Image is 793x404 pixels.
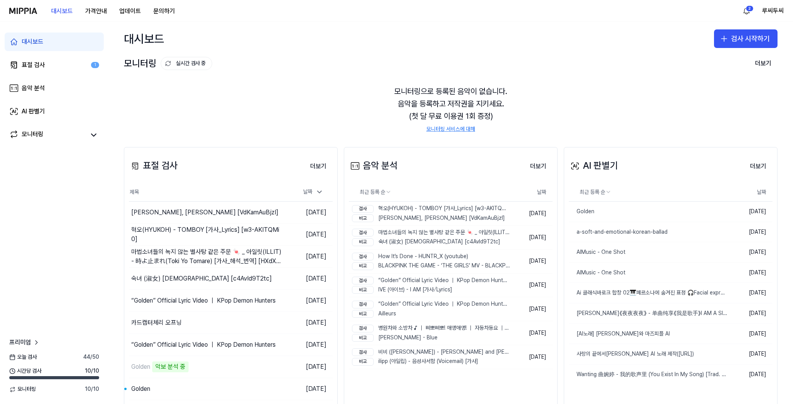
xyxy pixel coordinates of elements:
[349,158,398,173] div: 음악 분석
[749,56,778,71] a: 더보기
[9,338,31,347] span: 프리미엄
[728,303,772,324] td: [DATE]
[131,318,182,327] div: 카드캡터체리 오프닝
[762,6,784,15] button: 루씨두씨
[131,340,276,349] div: “Golden” Official Lyric Video ｜ KPop Demon Hunters
[5,56,104,74] a: 표절 검사1
[131,296,276,305] div: “Golden” Official Lyric Video ｜ KPop Demon Hunters
[352,348,510,356] div: 비비 ([PERSON_NAME]) - [PERSON_NAME] and [PERSON_NAME] (책방오빠 문학소녀) - Lyrics ⧸ [PERSON_NAME]비디오 ⧸ 가사
[352,277,374,284] div: 검사
[349,202,512,225] a: 검사혁오(HYUKOH) - TOMBOY [가사_Lyrics] [w3-AKITQMi0]비교[PERSON_NAME], [PERSON_NAME] [VdKamAuBjzI]
[569,202,728,222] a: Golden
[352,262,374,270] div: 비교
[85,385,99,393] span: 10 / 10
[352,325,374,332] div: 검사
[569,228,668,236] div: a-soft-and-emotional-korean-ballad
[352,253,510,260] div: How It’s Done - HUNTR_X (youtube)
[9,353,37,361] span: 오늘 검사
[524,158,553,174] a: 더보기
[352,214,510,222] div: [PERSON_NAME], [PERSON_NAME] [VdKamAuBjzI]
[569,371,728,378] div: Wanting 曲婉婷 - 我的歌声里 (You Exist In My Song) [Trad. Chinese] [Official Music Video]
[129,158,178,173] div: 표절 검사
[512,249,553,273] td: [DATE]
[352,205,374,213] div: 검사
[426,125,475,133] a: 모니터링 서비스에 대해
[349,345,512,369] a: 검사비비 ([PERSON_NAME]) - [PERSON_NAME] and [PERSON_NAME] (책방오빠 문학소녀) - Lyrics ⧸ [PERSON_NAME]비디오 ⧸ ...
[5,33,104,51] a: 대시보드
[91,62,99,68] div: 1
[352,286,510,294] div: IVE (아이브) - I AM [가사⧸Lyrics]
[569,330,670,338] div: [AI노래] [PERSON_NAME]와 마즈피플 AI
[349,321,512,345] a: 검사병원차와 소방차 ♪ ｜ 삐뽀삐뽀! 애앵애앵! ｜ 자동차동요 ｜ 티디키즈★지니비교[PERSON_NAME] - Blue
[9,8,37,14] img: logo
[22,84,45,93] div: 음악 분석
[569,310,728,317] div: [PERSON_NAME]《夜夜夜夜》 - 单曲纯享《我是歌手》I AM A SINGER【歌手官方音乐频道】
[349,274,512,297] a: 검사“Golden” Official Lyric Video ｜ KPop Demon Hunters ｜ Sony Animation비교IVE (아이브) - I AM [가사⧸Lyrics]
[512,321,553,345] td: [DATE]
[352,334,510,342] div: [PERSON_NAME] - Blue
[728,242,772,263] td: [DATE]
[45,3,79,19] button: 대시보드
[569,350,694,358] div: 사랑의 끝에서[PERSON_NAME] AI 노래 제작([URL])
[569,283,728,303] a: Ai 클래식바로크 합창 02🎹페르소나에 숨겨진 표정 🎧Facial expression hidden by persona🍀❤️❤️❤️
[131,362,150,371] div: Golden
[569,222,728,242] a: a-soft-and-emotional-korean-ballad
[569,158,618,173] div: AI 판별기
[300,186,326,198] div: 날짜
[282,246,333,268] td: [DATE]
[352,324,510,332] div: 병원차와 소방차 ♪ ｜ 삐뽀삐뽀! 애앵애앵! ｜ 자동차동요 ｜ 티디키즈★지니
[22,60,45,70] div: 표절 검사
[352,300,510,308] div: “Golden” Official Lyric Video ｜ KPop Demon Hunters ｜ Sony Animation
[304,158,333,174] a: 더보기
[569,269,625,277] div: AIMusic - One Shot
[728,364,772,384] td: [DATE]
[9,130,85,140] a: 모니터링
[569,263,728,283] a: AIMusic - One Shot
[304,159,333,174] button: 더보기
[282,224,333,246] td: [DATE]
[352,205,510,212] div: 혁오(HYUKOH) - TOMBOY [가사_Lyrics] [w3-AKITQMi0]
[9,338,40,347] a: 프리미엄
[147,3,181,19] button: 문의하기
[352,277,510,284] div: “Golden” Official Lyric Video ｜ KPop Demon Hunters ｜ Sony Animation
[124,76,778,142] div: 모니터링으로 등록된 음악이 없습니다. 음악을 등록하고 저작권을 지키세요. (첫 달 무료 이용권 1회 증정)
[129,183,282,202] th: 제목
[124,56,212,71] div: 모니터링
[352,310,510,318] div: Ailleurs
[83,353,99,361] span: 44 / 50
[113,3,147,19] button: 업데이트
[352,301,374,308] div: 검사
[352,238,374,246] div: 비교
[131,384,150,394] div: Golden
[746,5,754,12] div: 2
[22,107,45,116] div: AI 판별기
[728,262,772,283] td: [DATE]
[352,310,374,318] div: 비교
[569,289,728,297] div: Ai 클래식바로크 합창 02🎹페르소나에 숨겨진 표정 🎧Facial expression hidden by persona🍀❤️❤️❤️
[22,130,43,140] div: 모니터링
[569,242,728,262] a: AIMusic - One Shot
[512,273,553,297] td: [DATE]
[512,225,553,249] td: [DATE]
[569,208,594,216] div: Golden
[22,37,43,46] div: 대시보드
[349,250,512,273] a: 검사How It’s Done - HUNTR_X (youtube)비교BLACKPINK THE GAME - ‘THE GIRLS’ MV - BLACKPINK (youtube) (1)
[131,225,282,244] div: 혁오(HYUKOH) - TOMBOY [가사_Lyrics] [w3-AKITQMi0]
[85,367,99,375] span: 10 / 10
[161,57,212,70] button: 실시간 검사 중
[352,229,510,236] div: 마법소녀들의 녹지 않는 별사탕 같은 주문 🍬 _ 아일릿(ILLIT) - 時よ止まれ(Toki Yo Tomare) [가사_해석_번역] [HXdXA8hIucU]
[5,102,104,121] a: AI 판별기
[282,202,333,224] td: [DATE]
[352,348,374,356] div: 검사
[113,0,147,22] a: 업데이트
[728,283,772,303] td: [DATE]
[740,5,753,17] button: 알림2
[352,334,374,342] div: 비교
[352,214,374,222] div: 비교
[744,158,772,174] a: 더보기
[512,297,553,321] td: [DATE]
[352,262,510,270] div: BLACKPINK THE GAME - ‘THE GIRLS’ MV - BLACKPINK (youtube) (1)
[9,367,41,375] span: 시간당 검사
